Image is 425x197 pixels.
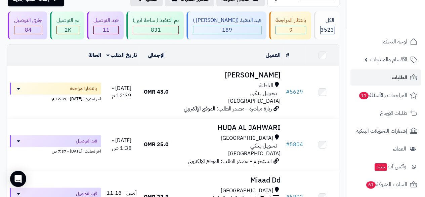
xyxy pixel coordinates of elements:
span: قيد التوصيل [76,190,97,197]
div: 9 [276,26,306,34]
span: تـحـويـل بـنـكـي [250,142,277,150]
div: Open Intercom Messenger [10,171,26,187]
a: بانتظار المراجعة 9 [268,11,312,39]
span: لوحة التحكم [382,37,407,46]
span: 11 [103,26,110,34]
a: العميل [266,51,281,59]
a: طلبات الإرجاع [350,105,421,121]
h3: Miaad Dd [175,176,281,184]
span: جديد [375,163,387,171]
div: 11 [94,26,118,34]
div: 84 [14,26,42,34]
img: logo-2.png [379,18,419,32]
span: 189 [222,26,232,34]
span: وآتس آب [374,162,406,171]
span: # [286,88,290,96]
span: الطلبات [392,73,407,82]
div: تم التنفيذ ( ساحة اتين) [133,17,179,24]
a: السلات المتروكة61 [350,176,421,193]
div: تم التوصيل [56,17,79,24]
span: 61 [366,181,376,189]
span: [DATE] - 1:38 ص [112,136,132,152]
div: بانتظار المراجعة [275,17,306,24]
div: 189 [193,26,261,34]
a: تم التنفيذ ( ساحة اتين) 831 [125,11,185,39]
span: 11 [359,92,369,99]
a: جاري التوصيل 84 [6,11,49,39]
span: 84 [25,26,32,34]
a: #5804 [286,140,303,149]
span: 43.0 OMR [144,88,169,96]
span: 3523 [321,26,334,34]
span: # [286,140,290,149]
span: 2K [65,26,71,34]
a: الحالة [88,51,101,59]
div: قيد التنفيذ ([PERSON_NAME] ) [193,17,261,24]
div: 831 [133,26,178,34]
div: 1959 [57,26,79,34]
span: 9 [289,26,293,34]
span: الأقسام والمنتجات [370,55,407,64]
h3: HUDA AL JAHWARI [175,124,281,132]
span: إشعارات التحويلات البنكية [356,126,407,136]
span: المراجعات والأسئلة [358,91,407,100]
span: تـحـويـل بـنـكـي [250,90,277,97]
span: بانتظار المراجعة [70,85,97,92]
span: زيارة مباشرة - مصدر الطلب: الموقع الإلكتروني [184,105,272,113]
div: اخر تحديث: [DATE] - 7:37 ص [10,147,101,154]
div: اخر تحديث: [DATE] - 12:39 م [10,95,101,102]
div: الكل [320,17,334,24]
span: [GEOGRAPHIC_DATA] [221,134,273,142]
a: المراجعات والأسئلة11 [350,87,421,103]
span: [GEOGRAPHIC_DATA] [221,187,273,195]
a: الطلبات [350,69,421,86]
span: 831 [151,26,161,34]
a: قيد التوصيل 11 [86,11,125,39]
div: قيد التوصيل [93,17,119,24]
a: تاريخ الطلب [107,51,137,59]
span: انستجرام - مصدر الطلب: الموقع الإلكتروني [188,157,272,165]
span: العملاء [393,144,406,154]
a: تم التوصيل 2K [49,11,86,39]
a: قيد التنفيذ ([PERSON_NAME] ) 189 [185,11,268,39]
a: العملاء [350,141,421,157]
a: إشعارات التحويلات البنكية [350,123,421,139]
a: الإجمالي [148,51,165,59]
a: # [286,51,289,59]
a: لوحة التحكم [350,34,421,50]
span: طلبات الإرجاع [380,108,407,118]
div: جاري التوصيل [14,17,42,24]
a: وآتس آبجديد [350,159,421,175]
span: قيد التوصيل [76,138,97,144]
h3: [PERSON_NAME] [175,71,281,79]
span: [DATE] - 12:39 م [112,84,131,100]
span: [GEOGRAPHIC_DATA] [228,97,281,105]
span: الباطنة [259,82,273,90]
a: الكل3523 [312,11,341,39]
span: [GEOGRAPHIC_DATA] [228,150,281,158]
span: السلات المتروكة [366,180,407,189]
a: #5629 [286,88,303,96]
span: 25.0 OMR [144,140,169,149]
